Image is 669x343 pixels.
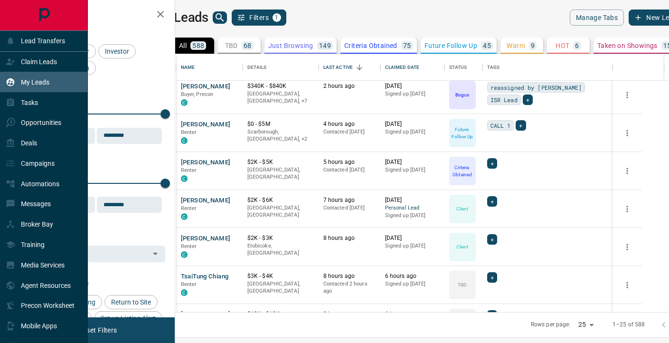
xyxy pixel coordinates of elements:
[385,242,440,250] p: Signed up [DATE]
[323,280,376,295] p: Contacted 2 hours ago
[176,54,243,81] div: Name
[323,158,376,166] p: 5 hours ago
[94,311,162,325] div: Set up Listing Alert
[104,295,158,309] div: Return to Site
[519,121,522,130] span: +
[620,202,634,216] button: more
[247,120,314,128] p: $0 - $5M
[403,42,411,49] p: 75
[247,272,314,280] p: $3K - $4K
[247,242,314,257] p: Etobicoke, [GEOGRAPHIC_DATA]
[192,42,204,49] p: 588
[516,120,526,131] div: +
[490,83,582,92] span: reassigned by [PERSON_NAME]
[244,42,252,49] p: 68
[385,196,440,204] p: [DATE]
[570,10,624,26] button: Manage Tabs
[268,42,313,49] p: Just Browsing
[490,235,494,244] span: +
[449,54,467,81] div: Status
[482,54,612,81] div: Tags
[247,234,314,242] p: $2K - $3K
[323,272,376,280] p: 8 hours ago
[323,128,376,136] p: Contacted [DATE]
[597,42,658,49] p: Taken on Showings
[108,298,154,306] span: Return to Site
[181,91,214,97] span: Buyer, Precon
[385,128,440,136] p: Signed up [DATE]
[556,42,569,49] p: HOT
[490,121,511,130] span: CALL 1
[247,82,314,90] p: $340K - $840K
[247,280,314,295] p: [GEOGRAPHIC_DATA], [GEOGRAPHIC_DATA]
[523,95,533,105] div: +
[181,234,231,243] button: [PERSON_NAME]
[385,310,440,318] p: 6 hours ago
[154,10,208,25] h1: My Leads
[490,159,494,168] span: +
[487,310,497,321] div: +
[526,95,529,105] span: +
[385,120,440,128] p: [DATE]
[30,10,165,21] h2: Filters
[323,166,376,174] p: Contacted [DATE]
[490,273,494,282] span: +
[323,310,376,318] p: 9 hours ago
[181,137,188,144] div: condos.ca
[450,126,475,140] p: Future Follow Up
[424,42,477,49] p: Future Follow Up
[620,88,634,102] button: more
[181,99,188,106] div: condos.ca
[181,196,231,205] button: [PERSON_NAME]
[181,205,197,211] span: Renter
[487,54,500,81] div: Tags
[490,95,518,105] span: ISR Lead
[620,126,634,140] button: more
[612,321,645,329] p: 1–25 of 588
[487,158,497,169] div: +
[385,166,440,174] p: Signed up [DATE]
[319,42,331,49] p: 149
[507,42,525,49] p: Warm
[353,61,366,74] button: Sort
[385,54,420,81] div: Claimed Date
[323,234,376,242] p: 8 hours ago
[243,54,319,81] div: Details
[181,129,197,135] span: Renter
[97,314,159,322] span: Set up Listing Alert
[385,272,440,280] p: 6 hours ago
[247,90,314,105] p: Etobicoke, North York, Scarborough, West End, Mississauga, Milton, Coquitlam
[181,243,197,249] span: Renter
[181,281,197,287] span: Renter
[247,54,267,81] div: Details
[380,54,444,81] div: Claimed Date
[319,54,380,81] div: Last Active
[247,204,314,219] p: [GEOGRAPHIC_DATA], [GEOGRAPHIC_DATA]
[273,14,280,21] span: 1
[149,247,162,260] button: Open
[620,240,634,254] button: more
[385,158,440,166] p: [DATE]
[450,164,475,178] p: Criteria Obtained
[456,243,469,250] p: Client
[490,197,494,206] span: +
[385,234,440,242] p: [DATE]
[456,205,469,212] p: Client
[181,158,231,167] button: [PERSON_NAME]
[102,48,132,55] span: Investor
[72,322,123,338] button: Reset Filters
[98,44,136,58] div: Investor
[620,164,634,178] button: more
[385,280,440,288] p: Signed up [DATE]
[458,281,467,288] p: TBD
[225,42,238,49] p: TBD
[385,204,440,212] span: Personal Lead
[247,310,314,318] p: $13K - $13K
[181,272,229,281] button: TsaiTung Chiang
[323,82,376,90] p: 2 hours ago
[181,82,231,91] button: [PERSON_NAME]
[181,175,188,182] div: condos.ca
[620,278,634,292] button: more
[444,54,482,81] div: Status
[232,10,286,26] button: Filters1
